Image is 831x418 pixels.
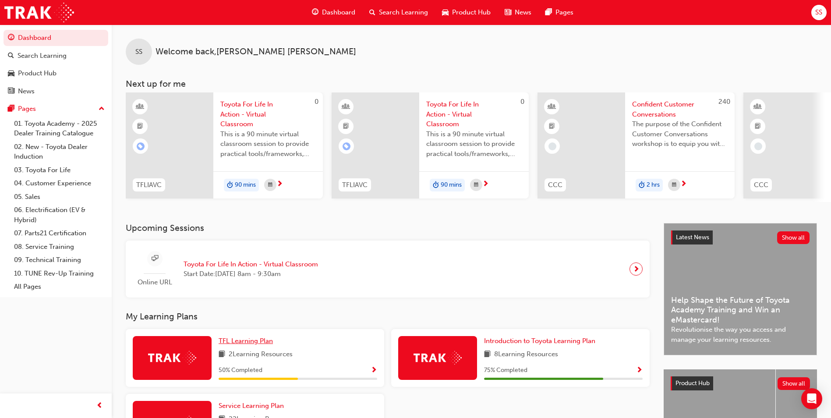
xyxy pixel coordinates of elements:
span: car-icon [442,7,449,18]
a: Product Hub [4,65,108,81]
a: 0TFLIAVCToyota For Life In Action - Virtual ClassroomThis is a 90 minute virtual classroom sessio... [332,92,529,198]
a: search-iconSearch Learning [362,4,435,21]
span: Search Learning [379,7,428,18]
a: Dashboard [4,30,108,46]
span: Dashboard [322,7,355,18]
span: Toyota For Life In Action - Virtual Classroom [184,259,318,269]
span: news-icon [8,88,14,96]
a: guage-iconDashboard [305,4,362,21]
span: learningResourceType_INSTRUCTOR_LED-icon [343,101,349,113]
a: 05. Sales [11,190,108,204]
img: Trak [148,351,196,365]
span: Product Hub [452,7,491,18]
img: Trak [4,3,74,22]
span: learningResourceType_INSTRUCTOR_LED-icon [137,101,143,113]
span: Toyota For Life In Action - Virtual Classroom [220,99,316,129]
div: Pages [18,104,36,114]
span: Revolutionise the way you access and manage your learning resources. [671,325,810,344]
span: news-icon [505,7,511,18]
button: Show Progress [371,365,377,376]
button: DashboardSearch LearningProduct HubNews [4,28,108,101]
span: CCC [754,180,768,190]
span: booktick-icon [755,121,761,132]
span: search-icon [8,52,14,60]
a: 0TFLIAVCToyota For Life In Action - Virtual ClassroomThis is a 90 minute virtual classroom sessio... [126,92,323,198]
span: car-icon [8,70,14,78]
div: Open Intercom Messenger [801,388,822,409]
a: 07. Parts21 Certification [11,227,108,240]
span: booktick-icon [549,121,555,132]
a: 10. TUNE Rev-Up Training [11,267,108,280]
span: next-icon [680,181,687,188]
div: Product Hub [18,68,57,78]
span: duration-icon [639,180,645,191]
div: News [18,86,35,96]
span: Confident Customer Conversations [632,99,728,119]
a: pages-iconPages [538,4,580,21]
span: TFL Learning Plan [219,337,273,345]
a: Latest NewsShow allHelp Shape the Future of Toyota Academy Training and Win an eMastercard!Revolu... [664,223,817,355]
a: Product HubShow all [671,376,810,390]
span: 240 [718,98,730,106]
span: next-icon [633,263,640,275]
span: learningRecordVerb_ENROLL-icon [137,142,145,150]
span: News [515,7,531,18]
button: Show all [777,231,810,244]
span: 90 mins [235,180,256,190]
a: TFL Learning Plan [219,336,276,346]
span: pages-icon [545,7,552,18]
a: 03. Toyota For Life [11,163,108,177]
span: TFLIAVC [342,180,368,190]
button: Show all [778,377,810,390]
span: up-icon [99,103,105,115]
img: Trak [414,351,462,365]
span: Show Progress [636,367,643,375]
span: Product Hub [675,379,710,387]
span: next-icon [276,181,283,188]
span: guage-icon [8,34,14,42]
span: learningResourceType_INSTRUCTOR_LED-icon [549,101,555,113]
span: Online URL [133,277,177,287]
a: Latest NewsShow all [671,230,810,244]
span: Show Progress [371,367,377,375]
span: SS [135,47,142,57]
span: 0 [315,98,318,106]
button: Pages [4,101,108,117]
span: learningResourceType_INSTRUCTOR_LED-icon [755,101,761,113]
span: learningRecordVerb_ENROLL-icon [343,142,350,150]
a: Service Learning Plan [219,401,287,411]
span: 75 % Completed [484,365,527,375]
span: booktick-icon [137,121,143,132]
span: Service Learning Plan [219,402,284,410]
span: This is a 90 minute virtual classroom session to provide practical tools/frameworks, behaviours a... [426,129,522,159]
h3: My Learning Plans [126,312,650,322]
span: 8 Learning Resources [494,349,558,360]
span: 2 Learning Resources [229,349,293,360]
span: prev-icon [96,400,103,411]
a: News [4,83,108,99]
span: The purpose of the Confident Customer Conversations workshop is to equip you with tools to commun... [632,119,728,149]
a: 08. Service Training [11,240,108,254]
span: pages-icon [8,105,14,113]
span: Help Shape the Future of Toyota Academy Training and Win an eMastercard! [671,295,810,325]
span: Latest News [676,234,709,241]
a: All Pages [11,280,108,294]
span: TFLIAVC [136,180,162,190]
a: Introduction to Toyota Learning Plan [484,336,599,346]
span: 90 mins [441,180,462,190]
span: sessionType_ONLINE_URL-icon [152,253,158,264]
span: CCC [548,180,562,190]
span: Start Date: [DATE] 8am - 9:30am [184,269,318,279]
span: calendar-icon [672,180,676,191]
span: 50 % Completed [219,365,262,375]
span: calendar-icon [268,180,272,191]
span: Pages [555,7,573,18]
span: next-icon [482,181,489,188]
a: news-iconNews [498,4,538,21]
button: SS [811,5,827,20]
span: learningRecordVerb_NONE-icon [754,142,762,150]
span: SS [815,7,822,18]
a: Online URLToyota For Life In Action - Virtual ClassroomStart Date:[DATE] 8am - 9:30am [133,248,643,291]
span: This is a 90 minute virtual classroom session to provide practical tools/frameworks, behaviours a... [220,129,316,159]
